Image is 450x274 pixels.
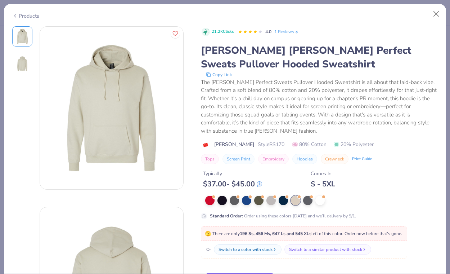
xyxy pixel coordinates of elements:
span: Or [205,246,211,253]
a: 1 Reviews [274,28,299,35]
img: brand logo [201,142,211,148]
div: [PERSON_NAME] [PERSON_NAME] Perfect Sweats Pullover Hooded Sweatshirt [201,44,438,71]
img: Front [14,28,31,45]
strong: 196 Ss, 456 Ms, 647 Ls and 545 XLs [240,231,311,237]
img: Back [14,55,31,72]
div: Products [12,12,39,20]
span: 🫣 [205,230,211,237]
div: Order using these colors [DATE] and we’ll delivery by 9/1. [210,213,356,219]
img: Front [40,36,183,180]
div: The [PERSON_NAME] Perfect Sweats Pullover Hooded Sweatshirt is all about that laid-back vibe. Cra... [201,78,438,135]
button: Hoodies [292,154,317,164]
button: Like [171,29,180,38]
button: Switch to a color with stock [214,244,282,255]
span: 20% Polyester [334,141,374,148]
span: There are only left of this color. Order now before that's gone. [205,231,402,237]
span: 4.0 [265,29,271,35]
span: [PERSON_NAME] [214,141,254,148]
div: 4.0 Stars [238,26,262,38]
button: Crewneck [321,154,348,164]
div: Switch to a color with stock [219,246,273,253]
div: $ 37.00 - $ 45.00 [203,180,262,189]
button: Switch to a similar product with stock [284,244,371,255]
div: Comes In [311,170,335,177]
button: Embroidery [258,154,289,164]
div: Typically [203,170,262,177]
button: copy to clipboard [204,71,234,78]
div: Switch to a similar product with stock [289,246,362,253]
div: Print Guide [352,156,372,162]
div: S - 5XL [311,180,335,189]
span: 21.2K Clicks [212,29,234,35]
span: Style RS170 [258,141,284,148]
button: Screen Print [222,154,255,164]
button: Close [429,7,443,21]
span: 80% Cotton [292,141,327,148]
button: Tops [201,154,219,164]
strong: Standard Order : [210,213,243,219]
